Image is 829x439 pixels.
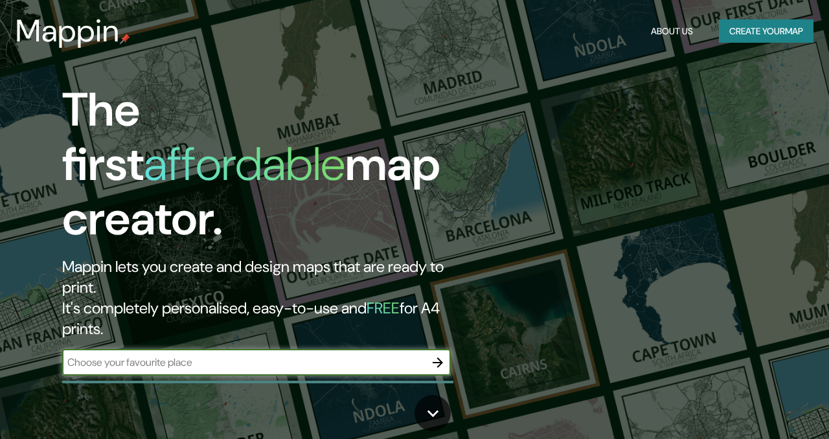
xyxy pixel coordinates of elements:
img: mappin-pin [120,34,130,44]
h3: Mappin [16,13,120,49]
button: Create yourmap [719,19,813,43]
input: Choose your favourite place [62,355,425,370]
h1: affordable [144,134,345,194]
h2: Mappin lets you create and design maps that are ready to print. It's completely personalised, eas... [62,256,477,339]
h1: The first map creator. [62,83,477,256]
button: About Us [646,19,698,43]
h5: FREE [367,298,400,318]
